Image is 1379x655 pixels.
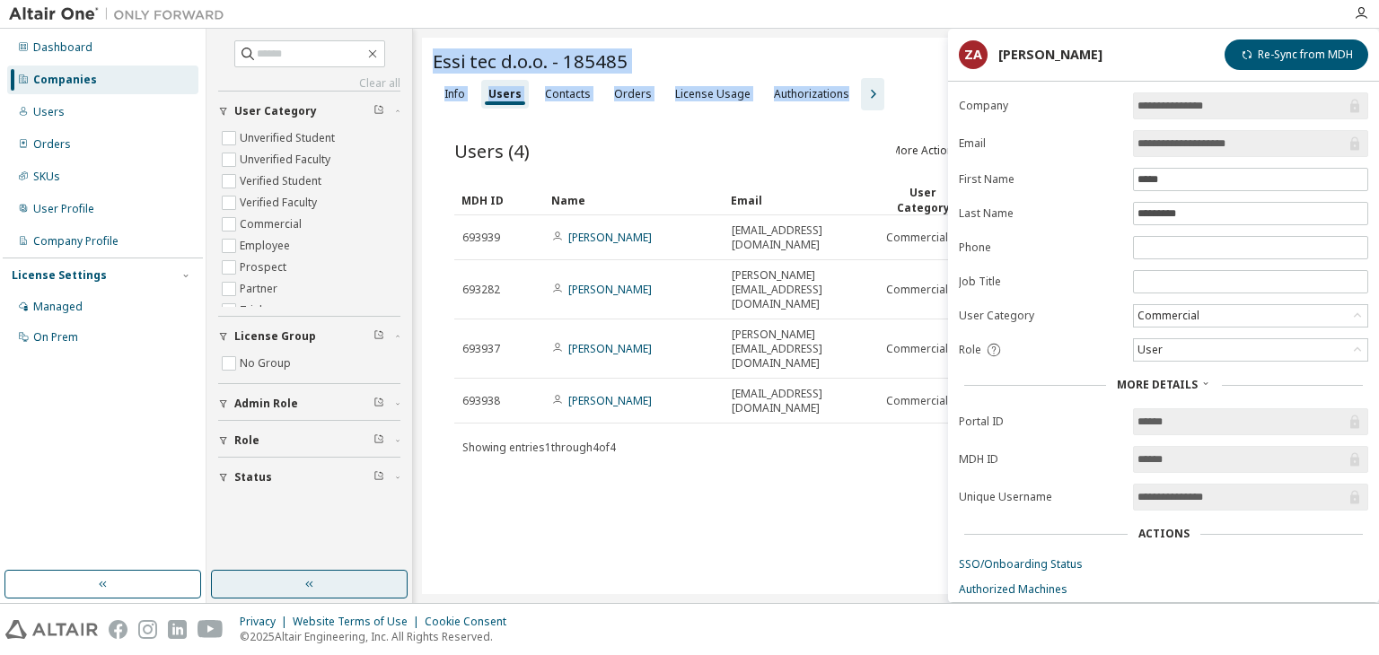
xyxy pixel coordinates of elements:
[240,149,334,170] label: Unverified Faculty
[240,629,517,644] p: © 2025 Altair Engineering, Inc. All Rights Reserved.
[240,615,293,629] div: Privacy
[218,76,400,91] a: Clear all
[959,343,981,357] span: Role
[886,231,948,245] span: Commercial
[959,136,1122,151] label: Email
[240,192,321,214] label: Verified Faculty
[234,470,272,485] span: Status
[1134,305,1367,327] div: Commercial
[774,87,849,101] div: Authorizations
[886,342,948,356] span: Commercial
[433,48,628,74] span: Essi tec d.o.o. - 185485
[732,387,870,415] span: [EMAIL_ADDRESS][DOMAIN_NAME]
[1138,527,1190,541] div: Actions
[234,433,259,448] span: Role
[568,393,652,408] a: [PERSON_NAME]
[959,275,1122,289] label: Job Title
[614,87,652,101] div: Orders
[33,73,97,87] div: Companies
[959,582,1368,597] a: Authorized Machines
[959,557,1368,572] a: SSO/Onboarding Status
[33,234,119,249] div: Company Profile
[461,186,537,214] div: MDH ID
[959,240,1122,255] label: Phone
[462,283,500,297] span: 693282
[109,620,127,639] img: facebook.svg
[240,353,294,374] label: No Group
[1117,377,1198,392] span: More Details
[373,329,384,344] span: Clear filter
[959,309,1122,323] label: User Category
[198,620,224,639] img: youtube.svg
[240,278,281,300] label: Partner
[293,615,425,629] div: Website Terms of Use
[218,92,400,131] button: User Category
[1225,39,1368,70] button: Re-Sync from MDH
[240,257,290,278] label: Prospect
[959,99,1122,113] label: Company
[551,186,716,214] div: Name
[240,127,338,149] label: Unverified Student
[33,137,71,152] div: Orders
[240,170,325,192] label: Verified Student
[675,87,751,101] div: License Usage
[33,170,60,184] div: SKUs
[732,268,870,311] span: [PERSON_NAME][EMAIL_ADDRESS][DOMAIN_NAME]
[218,384,400,424] button: Admin Role
[168,620,187,639] img: linkedin.svg
[373,470,384,485] span: Clear filter
[462,231,500,245] span: 693939
[885,185,961,215] div: User Category
[731,186,871,214] div: Email
[488,87,522,101] div: Users
[568,341,652,356] a: [PERSON_NAME]
[240,214,305,235] label: Commercial
[33,40,92,55] div: Dashboard
[732,223,870,252] span: [EMAIL_ADDRESS][DOMAIN_NAME]
[218,458,400,497] button: Status
[9,5,233,23] img: Altair One
[1134,339,1367,361] div: User
[218,317,400,356] button: License Group
[138,620,157,639] img: instagram.svg
[373,397,384,411] span: Clear filter
[545,87,591,101] div: Contacts
[240,235,294,257] label: Employee
[234,104,317,118] span: User Category
[959,415,1122,429] label: Portal ID
[959,490,1122,504] label: Unique Username
[33,202,94,216] div: User Profile
[33,330,78,345] div: On Prem
[33,300,83,314] div: Managed
[373,104,384,118] span: Clear filter
[462,394,500,408] span: 693938
[959,172,1122,187] label: First Name
[373,433,384,448] span: Clear filter
[234,329,316,344] span: License Group
[889,135,975,166] button: More Actions
[998,48,1102,62] div: [PERSON_NAME]
[568,230,652,245] a: [PERSON_NAME]
[444,87,465,101] div: Info
[959,206,1122,221] label: Last Name
[568,282,652,297] a: [PERSON_NAME]
[462,342,500,356] span: 693937
[959,40,988,69] div: ZA
[33,105,65,119] div: Users
[1135,306,1202,326] div: Commercial
[454,138,530,163] span: Users (4)
[886,394,948,408] span: Commercial
[886,283,948,297] span: Commercial
[425,615,517,629] div: Cookie Consent
[959,452,1122,467] label: MDH ID
[1135,340,1165,360] div: User
[12,268,107,283] div: License Settings
[732,327,870,371] span: [PERSON_NAME][EMAIL_ADDRESS][DOMAIN_NAME]
[462,440,616,455] span: Showing entries 1 through 4 of 4
[218,421,400,460] button: Role
[240,300,266,321] label: Trial
[5,620,98,639] img: altair_logo.svg
[234,397,298,411] span: Admin Role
